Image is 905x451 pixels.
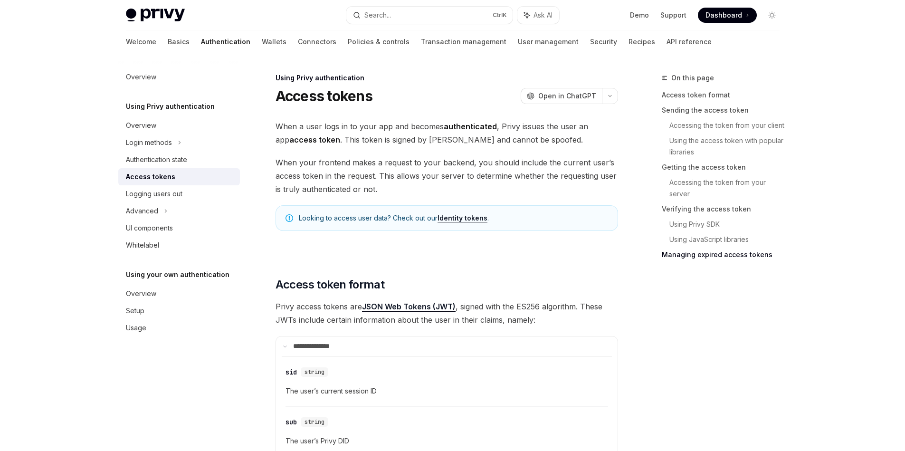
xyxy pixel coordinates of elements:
[590,30,617,53] a: Security
[362,302,456,312] a: JSON Web Tokens (JWT)
[118,220,240,237] a: UI components
[629,30,655,53] a: Recipes
[289,135,340,144] strong: access token
[538,91,596,101] span: Open in ChatGPT
[286,417,297,427] div: sub
[421,30,506,53] a: Transaction management
[118,319,240,336] a: Usage
[118,168,240,185] a: Access tokens
[126,205,158,217] div: Advanced
[764,8,780,23] button: Toggle dark mode
[521,88,602,104] button: Open in ChatGPT
[201,30,250,53] a: Authentication
[126,9,185,22] img: light logo
[118,151,240,168] a: Authentication state
[118,302,240,319] a: Setup
[126,171,175,182] div: Access tokens
[669,232,787,247] a: Using JavaScript libraries
[286,435,608,447] span: The user’s Privy DID
[276,87,372,105] h1: Access tokens
[364,10,391,21] div: Search...
[305,368,324,376] span: string
[118,185,240,202] a: Logging users out
[262,30,286,53] a: Wallets
[662,202,787,217] a: Verifying the access token
[705,10,742,20] span: Dashboard
[662,87,787,103] a: Access token format
[298,30,336,53] a: Connectors
[518,30,579,53] a: User management
[126,101,215,112] h5: Using Privy authentication
[438,214,487,222] a: Identity tokens
[118,237,240,254] a: Whitelabel
[667,30,712,53] a: API reference
[118,68,240,86] a: Overview
[126,322,146,334] div: Usage
[276,73,618,83] div: Using Privy authentication
[126,188,182,200] div: Logging users out
[533,10,553,20] span: Ask AI
[126,137,172,148] div: Login methods
[669,133,787,160] a: Using the access token with popular libraries
[276,120,618,146] span: When a user logs in to your app and becomes , Privy issues the user an app . This token is signed...
[662,247,787,262] a: Managing expired access tokens
[126,154,187,165] div: Authentication state
[126,71,156,83] div: Overview
[126,120,156,131] div: Overview
[126,240,159,251] div: Whitelabel
[669,217,787,232] a: Using Privy SDK
[118,285,240,302] a: Overview
[286,385,608,397] span: The user’s current session ID
[662,160,787,175] a: Getting the access token
[276,156,618,196] span: When your frontend makes a request to your backend, you should include the current user’s access ...
[276,277,385,292] span: Access token format
[126,269,229,280] h5: Using your own authentication
[276,300,618,326] span: Privy access tokens are , signed with the ES256 algorithm. These JWTs include certain information...
[630,10,649,20] a: Demo
[305,418,324,426] span: string
[286,367,297,377] div: sid
[669,118,787,133] a: Accessing the token from your client
[671,72,714,84] span: On this page
[168,30,190,53] a: Basics
[286,214,293,222] svg: Note
[660,10,686,20] a: Support
[346,7,513,24] button: Search...CtrlK
[493,11,507,19] span: Ctrl K
[126,30,156,53] a: Welcome
[517,7,559,24] button: Ask AI
[118,117,240,134] a: Overview
[126,288,156,299] div: Overview
[126,222,173,234] div: UI components
[126,305,144,317] div: Setup
[662,103,787,118] a: Sending the access token
[348,30,410,53] a: Policies & controls
[444,122,497,131] strong: authenticated
[698,8,757,23] a: Dashboard
[669,175,787,202] a: Accessing the token from your server
[299,213,608,223] span: Looking to access user data? Check out our .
